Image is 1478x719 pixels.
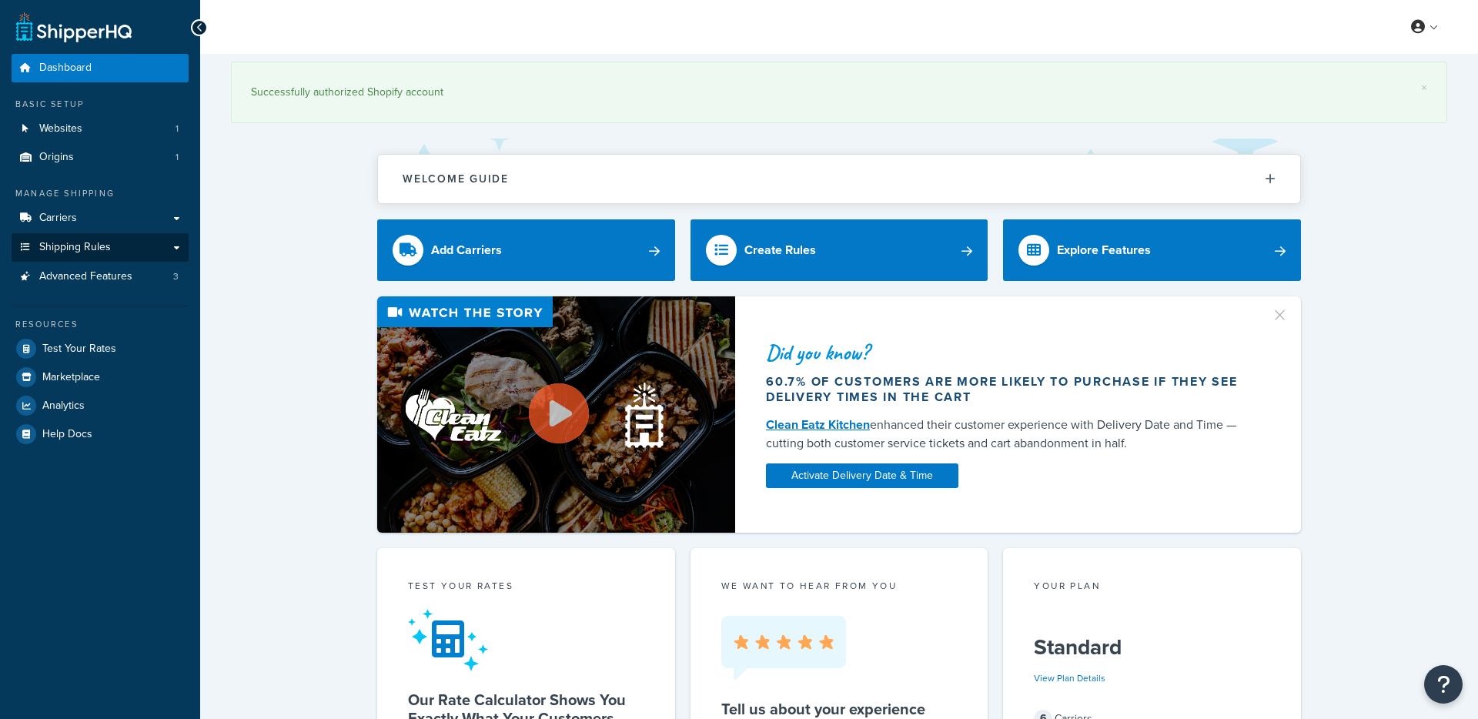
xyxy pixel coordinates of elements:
span: Carriers [39,212,77,225]
span: Websites [39,122,82,135]
a: Help Docs [12,420,189,448]
span: Dashboard [39,62,92,75]
span: Analytics [42,400,85,413]
img: tab_domain_overview_orange.svg [42,89,54,102]
img: tab_keywords_by_traffic_grey.svg [153,89,166,102]
a: × [1421,82,1427,94]
img: website_grey.svg [25,40,37,52]
span: Help Docs [42,428,92,441]
img: Video thumbnail [377,296,735,533]
p: we want to hear from you [721,579,958,593]
span: Shipping Rules [39,241,111,254]
span: Origins [39,151,74,164]
span: Advanced Features [39,270,132,283]
h2: Welcome Guide [403,173,509,185]
span: Marketplace [42,371,100,384]
div: 60.7% of customers are more likely to purchase if they see delivery times in the cart [766,374,1252,405]
div: v 4.0.25 [43,25,75,37]
a: Create Rules [691,219,988,281]
a: Shipping Rules [12,233,189,262]
div: Test your rates [408,579,644,597]
div: Create Rules [744,239,816,261]
span: Test Your Rates [42,343,116,356]
div: Resources [12,318,189,331]
button: Welcome Guide [378,155,1300,203]
div: Did you know? [766,342,1252,363]
a: Carriers [12,204,189,232]
div: Domain: [DOMAIN_NAME] [40,40,169,52]
div: Keywords by Traffic [170,91,259,101]
div: Domain Overview [59,91,138,101]
a: Analytics [12,392,189,420]
div: Manage Shipping [12,187,189,200]
div: Successfully authorized Shopify account [251,82,1427,103]
img: logo_orange.svg [25,25,37,37]
div: Explore Features [1057,239,1151,261]
li: Websites [12,115,189,143]
a: Explore Features [1003,219,1301,281]
a: Origins1 [12,143,189,172]
button: Open Resource Center [1424,665,1463,704]
span: 1 [176,151,179,164]
div: enhanced their customer experience with Delivery Date and Time — cutting both customer service ti... [766,416,1252,453]
a: Activate Delivery Date & Time [766,463,958,488]
div: Add Carriers [431,239,502,261]
span: 3 [173,270,179,283]
div: Your Plan [1034,579,1270,597]
li: Advanced Features [12,263,189,291]
a: Clean Eatz Kitchen [766,416,870,433]
a: Marketplace [12,363,189,391]
span: 1 [176,122,179,135]
li: Origins [12,143,189,172]
h5: Standard [1034,635,1270,660]
a: Test Your Rates [12,335,189,363]
a: Add Carriers [377,219,675,281]
a: View Plan Details [1034,671,1105,685]
a: Websites1 [12,115,189,143]
a: Advanced Features3 [12,263,189,291]
div: Basic Setup [12,98,189,111]
a: Dashboard [12,54,189,82]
